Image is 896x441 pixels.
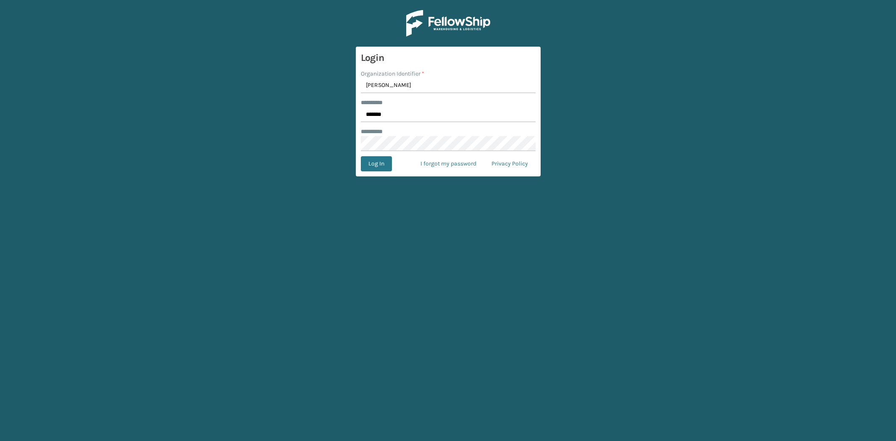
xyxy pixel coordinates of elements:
button: Log In [361,156,392,171]
a: I forgot my password [413,156,484,171]
a: Privacy Policy [484,156,536,171]
label: Organization Identifier [361,69,424,78]
img: Logo [406,10,490,37]
h3: Login [361,52,536,64]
